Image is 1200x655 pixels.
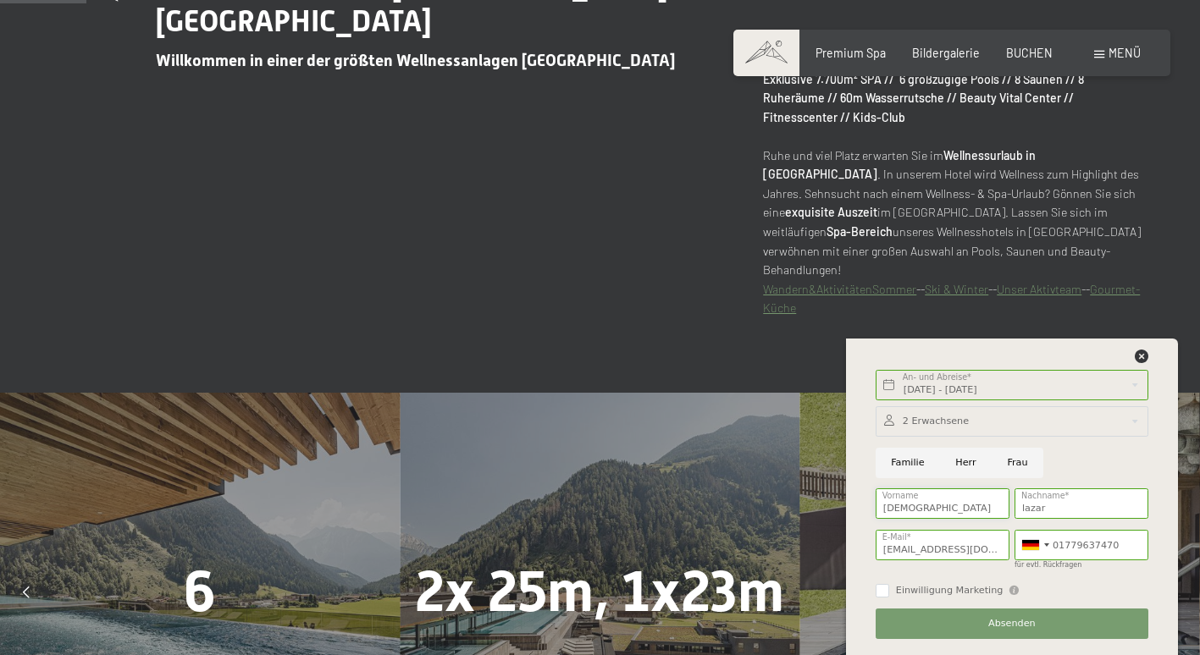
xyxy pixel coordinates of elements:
strong: exquisite Auszeit [785,205,877,219]
span: Willkommen in einer der größten Wellnessanlagen [GEOGRAPHIC_DATA] [156,51,675,70]
a: Unser Aktivteam [997,282,1081,296]
strong: Spa-Bereich [827,224,893,239]
span: 6 [184,559,216,625]
span: Absenden [988,617,1036,630]
a: BUCHEN [1006,46,1053,60]
span: 2x 25m, 1x23m [415,559,784,625]
div: Germany (Deutschland): +49 [1015,531,1054,559]
button: Absenden [876,608,1148,639]
a: Premium Spa [816,46,886,60]
strong: Exklusive 7.700m² SPA // 6 großzügige Pools // 8 Saunen // 8 Ruheräume // 60m Wasserrutsche // Be... [763,72,1084,124]
a: Wandern&AktivitätenSommer [763,282,916,296]
a: Ski & Winter [925,282,988,296]
p: Ruhe und viel Platz erwarten Sie im . In unserem Hotel wird Wellness zum Highlight des Jahres. Se... [763,70,1144,318]
label: für evtl. Rückfragen [1015,561,1081,569]
input: 01512 3456789 [1015,530,1148,560]
span: Einwilligung Marketing [896,584,1004,597]
span: Menü [1109,46,1141,60]
a: Bildergalerie [912,46,980,60]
